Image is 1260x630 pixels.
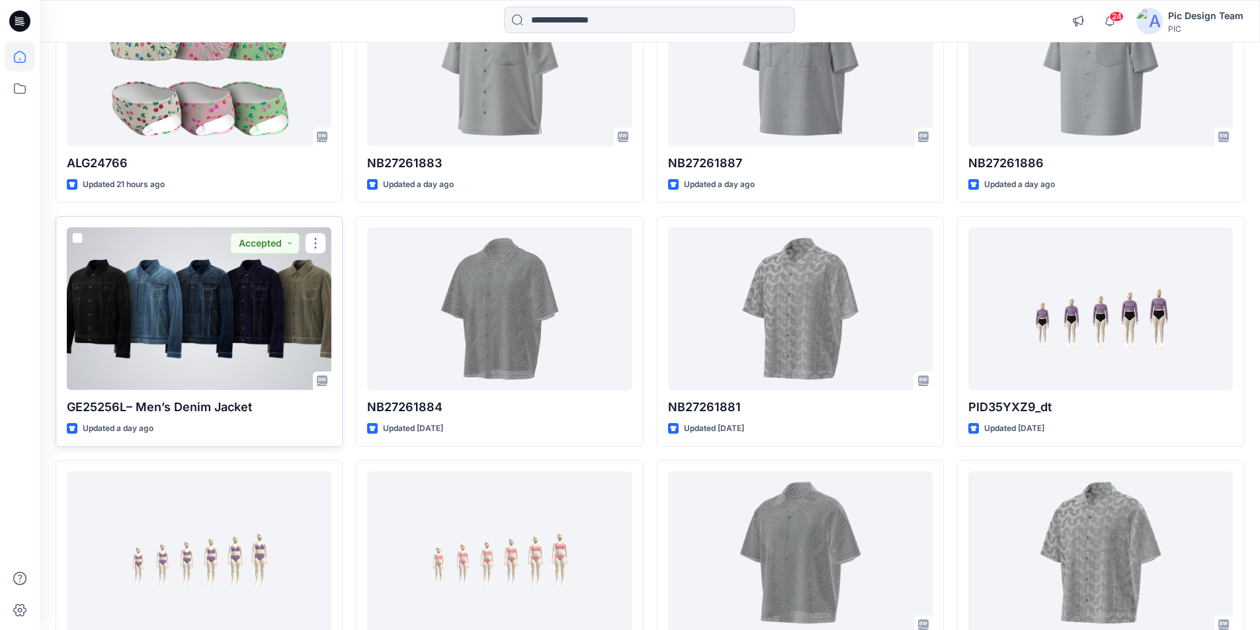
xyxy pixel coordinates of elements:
[367,398,632,416] p: NB27261884
[367,227,632,391] a: NB27261884
[383,178,454,192] p: Updated a day ago
[367,154,632,173] p: NB27261883
[83,422,153,436] p: Updated a day ago
[668,154,933,173] p: NB27261887
[968,398,1233,416] p: PID35YXZ9_dt
[1168,24,1243,34] div: PIC
[668,398,933,416] p: NB27261881
[684,178,755,192] p: Updated a day ago
[684,422,744,436] p: Updated [DATE]
[383,422,443,436] p: Updated [DATE]
[984,422,1044,436] p: Updated [DATE]
[968,154,1233,173] p: NB27261886
[67,398,331,416] p: GE25256L– Men’s Denim Jacket
[984,178,1055,192] p: Updated a day ago
[1136,8,1163,34] img: avatar
[83,178,165,192] p: Updated 21 hours ago
[968,227,1233,391] a: PID35YXZ9_dt
[67,227,331,391] a: GE25256L– Men’s Denim Jacket
[1168,8,1243,24] div: Pic Design Team
[668,227,933,391] a: NB27261881
[67,154,331,173] p: ALG24766
[1109,11,1124,22] span: 24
